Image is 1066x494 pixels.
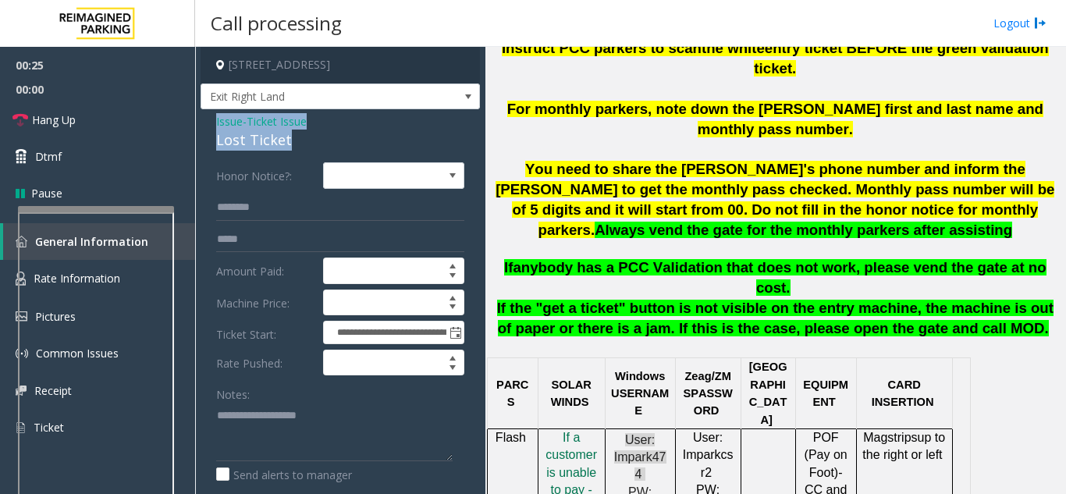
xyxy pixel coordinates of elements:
[31,185,62,201] span: Pause
[16,421,26,435] img: 'icon'
[754,40,1048,76] span: entry ticket BEFORE the green validation ticket.
[872,378,934,408] span: CARD INSERTION
[442,290,464,303] span: Increase value
[442,363,464,375] span: Decrease value
[201,84,424,109] span: Exit Right Land
[1034,15,1046,31] img: logout
[16,311,27,322] img: 'icon'
[805,431,847,479] span: POF (Pay on Foot)
[683,431,734,479] span: User: Imparkcsr2
[442,303,464,315] span: Decrease value
[497,300,1054,336] span: If the "get a ticket" button is not visible on the entry machine, the machine is out of paper or ...
[507,101,1043,137] span: For monthly parkers, note down the [PERSON_NAME] first and last name and monthly pass number.
[502,40,702,56] span: Instruct PCC parkers to scan
[993,15,1046,31] a: Logout
[684,370,711,383] span: Zeag
[32,112,76,128] span: Hang Up
[216,113,243,130] span: Issue
[702,40,765,56] span: the white
[212,162,319,189] label: Honor Notice?:
[683,370,733,418] span: /ZMSPASSWORD
[216,130,464,151] div: Lost Ticket
[203,4,350,42] h3: Call processing
[212,258,319,284] label: Amount Paid:
[551,378,592,408] span: SOLAR WINDS
[35,148,62,165] span: Dtmf
[16,386,27,396] img: 'icon'
[442,350,464,363] span: Increase value
[247,113,307,130] span: Ticket Issue
[216,381,250,403] label: Notes:
[504,259,513,275] span: If
[749,361,787,425] span: [GEOGRAPHIC_DATA]
[496,431,526,444] span: Flash
[212,321,319,344] label: Ticket Start:
[3,223,195,260] a: General Information
[201,47,480,84] h4: [STREET_ADDRESS]
[16,272,26,286] img: 'icon'
[442,271,464,283] span: Decrease value
[216,467,352,483] label: Send alerts to manager
[16,236,27,247] img: 'icon'
[496,378,529,408] span: PARCS
[496,161,1054,238] span: You need to share the [PERSON_NAME]'s phone number and inform the [PERSON_NAME] to get the monthl...
[614,433,666,482] span: User: Impark474
[563,432,566,444] a: I
[513,259,1046,296] span: anybody has a PCC Validation that does not work, please vend the gate at no cost.
[16,347,28,360] img: 'icon'
[803,378,848,408] span: EQUIPMENT
[887,431,917,444] span: strips
[212,350,319,376] label: Rate Pushed:
[446,322,464,343] span: Toggle popup
[212,290,319,316] label: Machine Price:
[442,258,464,271] span: Increase value
[563,431,566,444] span: I
[611,370,669,418] span: Windows USERNAME
[243,114,307,129] span: -
[595,222,1012,238] span: Always vend the gate for the monthly parkers after assisting
[863,431,887,444] span: Mag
